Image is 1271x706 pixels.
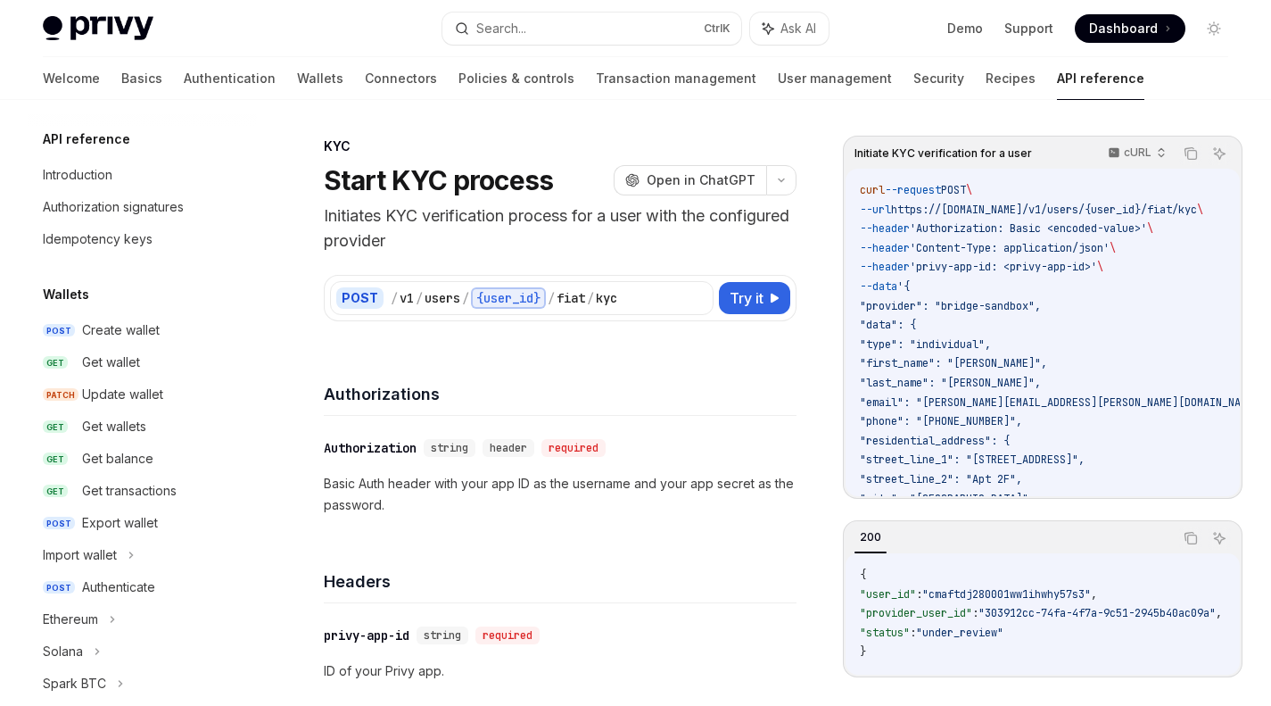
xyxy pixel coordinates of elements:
[854,146,1032,161] span: Initiate KYC verification for a user
[860,606,972,620] span: "provider_user_id"
[860,414,1022,428] span: "phone": "[PHONE_NUMBER]",
[43,388,78,402] span: PATCH
[1216,606,1222,620] span: ,
[476,18,526,39] div: Search...
[324,382,796,406] h4: Authorizations
[730,287,763,309] span: Try it
[324,569,796,594] h4: Headers
[910,626,916,640] span: :
[82,416,146,437] div: Get wallets
[916,587,922,602] span: :
[475,627,540,644] div: required
[860,587,916,602] span: "user_id"
[490,441,527,455] span: header
[43,16,153,41] img: light logo
[860,356,1047,370] span: "first_name": "[PERSON_NAME]",
[860,260,910,274] span: --header
[860,492,1035,506] span: "city": "[GEOGRAPHIC_DATA]",
[336,287,384,309] div: POST
[43,581,75,594] span: POST
[860,337,991,352] span: "type": "individual",
[324,164,553,196] h1: Start KYC process
[29,346,257,378] a: GETGet wallet
[1200,14,1228,43] button: Toggle dark mode
[29,475,257,507] a: GETGet transactions
[324,627,409,644] div: privy-app-id
[860,318,916,332] span: "data": {
[1075,14,1185,43] a: Dashboard
[1110,241,1116,255] span: \
[972,606,978,620] span: :
[29,223,257,255] a: Idempotency keys
[860,279,897,294] span: --data
[596,57,756,100] a: Transaction management
[121,57,162,100] a: Basics
[1124,145,1151,160] p: cURL
[1197,203,1203,217] span: \
[1057,57,1144,100] a: API reference
[82,448,153,469] div: Get balance
[897,279,910,294] span: '{
[82,352,140,373] div: Get wallet
[29,571,257,603] a: POSTAuthenticate
[704,21,730,36] span: Ctrl K
[1179,142,1202,165] button: Copy the contents from the code block
[860,434,1010,448] span: "residential_address": {
[860,183,885,197] span: curl
[1147,221,1153,236] span: \
[860,644,866,659] span: }
[324,137,796,155] div: KYC
[1208,142,1231,165] button: Ask AI
[324,439,417,457] div: Authorization
[297,57,343,100] a: Wallets
[43,485,68,498] span: GET
[891,203,1197,217] span: https://[DOMAIN_NAME]/v1/users/{user_id}/fiat/kyc
[43,129,130,150] h5: API reference
[557,289,585,307] div: fiat
[82,320,160,341] div: Create wallet
[910,221,1147,236] span: 'Authorization: Basic <encoded-value>'
[365,57,437,100] a: Connectors
[1208,527,1231,550] button: Ask AI
[29,191,257,223] a: Authorization signatures
[184,57,276,100] a: Authentication
[860,241,910,255] span: --header
[1089,20,1158,37] span: Dashboard
[43,57,100,100] a: Welcome
[416,289,423,307] div: /
[986,57,1036,100] a: Recipes
[43,196,184,218] div: Authorization signatures
[43,609,98,630] div: Ethereum
[1004,20,1053,37] a: Support
[43,453,68,466] span: GET
[82,577,155,598] div: Authenticate
[860,221,910,236] span: --header
[860,376,1041,390] span: "last_name": "[PERSON_NAME]",
[82,480,177,502] div: Get transactions
[462,289,469,307] div: /
[29,507,257,539] a: POSTExport wallet
[425,289,460,307] div: users
[1097,260,1103,274] span: \
[43,673,106,694] div: Spark BTC
[29,443,257,475] a: GETGet balance
[541,439,606,457] div: required
[910,260,1097,274] span: 'privy-app-id: <privy-app-id>'
[43,324,75,337] span: POST
[43,356,68,370] span: GET
[43,228,153,250] div: Idempotency keys
[1091,587,1097,602] span: ,
[860,299,1041,313] span: "provider": "bridge-sandbox",
[471,287,546,309] div: {user_id}
[43,284,89,305] h5: Wallets
[82,512,158,534] div: Export wallet
[780,20,816,37] span: Ask AI
[860,472,1022,486] span: "street_line_2": "Apt 2F",
[860,453,1085,467] span: "street_line_1": "[STREET_ADDRESS]",
[860,626,910,640] span: "status"
[43,420,68,434] span: GET
[424,628,461,643] span: string
[860,203,891,217] span: --url
[910,241,1110,255] span: 'Content-Type: application/json'
[913,57,964,100] a: Security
